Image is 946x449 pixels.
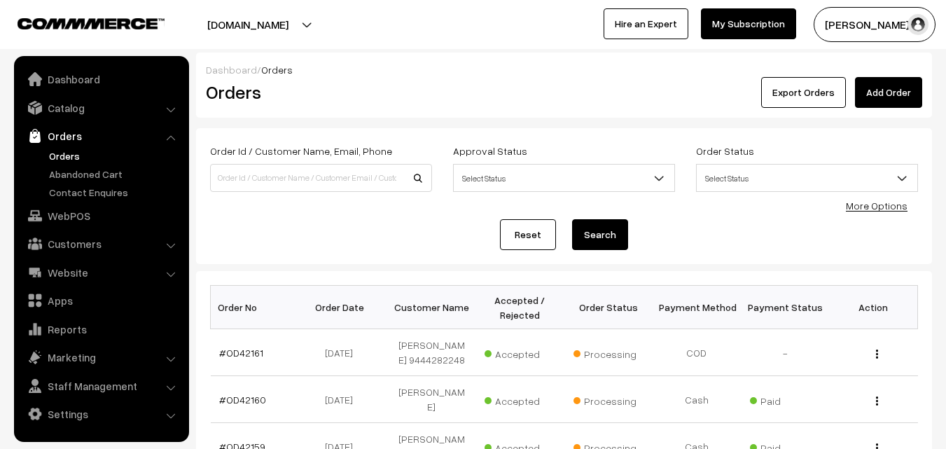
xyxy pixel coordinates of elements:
a: Dashboard [206,64,257,76]
span: Select Status [453,164,675,192]
th: Payment Status [741,286,829,329]
img: user [907,14,928,35]
span: Select Status [696,164,918,192]
span: Paid [750,390,820,408]
a: Dashboard [18,67,184,92]
a: COMMMERCE [18,14,140,31]
td: [PERSON_NAME] 9444282248 [387,329,475,376]
a: Apps [18,288,184,313]
a: #OD42160 [219,394,266,406]
td: [PERSON_NAME] [387,376,475,423]
a: Hire an Expert [604,8,688,39]
a: #OD42161 [219,347,263,359]
img: Menu [876,396,878,406]
a: More Options [846,200,907,212]
div: / [206,62,922,77]
a: Reports [18,317,184,342]
th: Action [829,286,917,329]
img: COMMMERCE [18,18,165,29]
a: Catalog [18,95,184,120]
span: Select Status [454,166,674,191]
a: Orders [18,123,184,148]
a: Abandoned Cart [46,167,184,181]
h2: Orders [206,81,431,103]
a: My Subscription [701,8,796,39]
th: Order No [211,286,299,329]
td: [DATE] [299,376,387,423]
button: Search [572,219,628,250]
button: [PERSON_NAME] s… [814,7,935,42]
a: Orders [46,148,184,163]
span: Select Status [697,166,917,191]
td: COD [653,329,741,376]
th: Order Status [564,286,653,329]
a: Website [18,260,184,285]
th: Payment Method [653,286,741,329]
span: Orders [261,64,293,76]
td: - [741,329,829,376]
td: Cash [653,376,741,423]
th: Customer Name [387,286,475,329]
a: WebPOS [18,203,184,228]
span: Processing [573,390,644,408]
th: Order Date [299,286,387,329]
a: Settings [18,401,184,427]
label: Order Status [696,144,754,158]
input: Order Id / Customer Name / Customer Email / Customer Phone [210,164,432,192]
img: Menu [876,350,878,359]
td: [DATE] [299,329,387,376]
label: Order Id / Customer Name, Email, Phone [210,144,392,158]
label: Approval Status [453,144,527,158]
th: Accepted / Rejected [475,286,564,329]
a: Reset [500,219,556,250]
span: Processing [573,343,644,361]
a: Marketing [18,345,184,370]
a: Staff Management [18,373,184,399]
a: Add Order [855,77,922,108]
a: Customers [18,231,184,256]
span: Accepted [485,343,555,361]
a: Contact Enquires [46,185,184,200]
span: Accepted [485,390,555,408]
button: Export Orders [761,77,846,108]
button: [DOMAIN_NAME] [158,7,338,42]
